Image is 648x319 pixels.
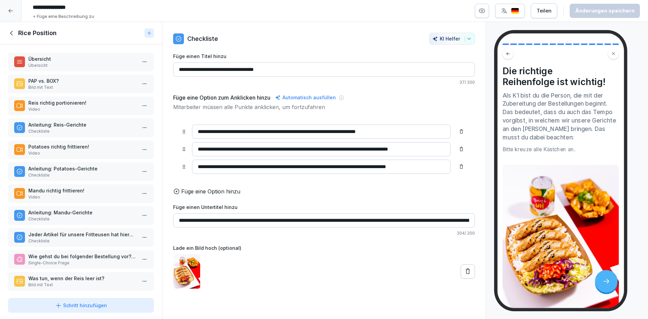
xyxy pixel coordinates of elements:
p: Bild mit Text [28,84,136,90]
div: Anleitung: Mandu-GerichteCheckliste [8,206,154,225]
div: Automatisch ausfüllen [274,94,337,102]
p: Video [28,194,136,200]
p: Mandu richtig frittieren! [28,187,136,194]
button: Teilen [531,3,557,18]
div: Bitte kreuze alle Kästchen an. [503,145,619,153]
div: PAP vs. BOX?Bild mit Text [8,75,154,93]
div: KI Helfer [432,36,472,42]
p: 37 / 200 [173,79,475,85]
div: Reis richtig portionieren!Video [8,97,154,115]
p: 204 / 200 [173,230,475,236]
div: Mandu richtig frittieren!Video [8,184,154,203]
p: Bild mit Text [28,282,136,288]
p: Anleitung: Potatoes-Gerichte [28,165,136,172]
p: Checkliste [28,238,136,244]
button: Schritt hinzufügen [8,298,154,313]
p: Anleitung: Mandu-Gerichte [28,209,136,216]
div: Schritt hinzufügen [55,302,107,309]
div: Was tun, wenn der Reis leer ist?Bild mit Text [8,272,154,291]
img: kwqf95yzhvfxgex5vjo4of0n.png [503,165,619,313]
button: Änderungen speichern [570,4,640,18]
div: Anleitung: Potatoes-GerichteCheckliste [8,162,154,181]
h5: Füge eine Option zum Anklicken hinzu [173,94,270,102]
label: Füge einen Titel hinzu [173,53,475,60]
p: Potatoes richtig frittieren! [28,143,136,150]
p: Übersicht [28,55,136,62]
p: Übersicht [28,62,136,69]
p: Video [28,150,136,156]
p: Video [28,106,136,112]
p: Füge eine Option hinzu [181,187,240,195]
p: Checkliste [28,172,136,178]
p: PAP vs. BOX? [28,77,136,84]
p: Mitarbeiter müssen alle Punkte anklicken, um fortzufahren [173,103,475,111]
p: Single-Choice Frage [28,260,136,266]
img: de.svg [511,8,519,14]
p: Anleitung: Reis-Gerichte [28,121,136,128]
p: + Füge eine Beschreibung zu [33,13,94,20]
div: Änderungen speichern [575,7,634,15]
p: Jeder Artikel für unsere Fritteusen hat hierbei seine eigene Frittierzeit! [28,231,136,238]
div: Anleitung: Reis-GerichteCheckliste [8,118,154,137]
p: Checkliste [187,34,218,43]
div: Potatoes richtig frittieren!Video [8,140,154,159]
h4: Die richtige Reihenfolge ist wichtig! [503,65,619,87]
p: Reis richtig portionieren! [28,99,136,106]
div: Teilen [537,7,551,15]
p: Als K1 bist du die Person, die mit der Zubereitung der Bestellungen beginnt. Das bedeutet, dass d... [503,91,619,142]
label: Lade ein Bild hoch (optional) [173,244,475,251]
label: Füge einen Untertitel hinzu [173,204,475,211]
div: ÜbersichtÜbersicht [8,53,154,71]
div: Wie gehst du bei folgender Bestellung vor? [MVP] + [S]Single-Choice Frage [8,250,154,269]
p: Wie gehst du bei folgender Bestellung vor? [MVP] + [S] [28,253,136,260]
div: Jeder Artikel für unsere Fritteusen hat hierbei seine eigene Frittierzeit!Checkliste [8,228,154,247]
p: Checkliste [28,216,136,222]
p: Checkliste [28,128,136,134]
p: Was tun, wenn der Reis leer ist? [28,275,136,282]
h1: Rice Position [18,29,57,37]
img: kwqf95yzhvfxgex5vjo4of0n.png [173,254,200,289]
button: KI Helfer [429,33,475,45]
